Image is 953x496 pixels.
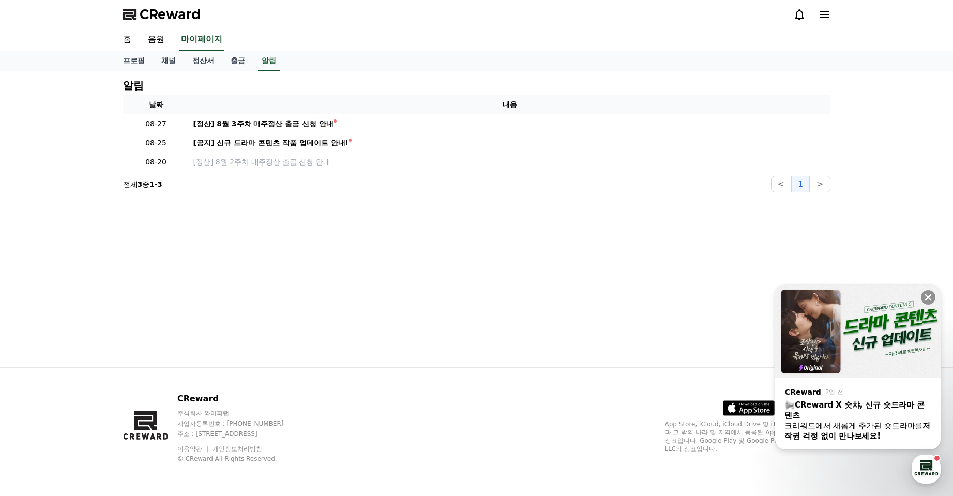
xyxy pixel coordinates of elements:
[193,138,826,148] a: [공지] 신규 드라마 콘텐츠 작품 업데이트 안내!
[123,6,201,23] a: CReward
[157,180,162,188] strong: 3
[771,176,791,192] button: <
[68,328,133,354] a: 대화
[3,328,68,354] a: 홈
[193,138,349,148] div: [공지] 신규 드라마 콘텐츠 작품 업데이트 안내!
[177,445,210,453] a: 이용약관
[177,409,304,417] p: 주식회사 와이피랩
[115,51,153,71] a: 프로필
[138,180,143,188] strong: 3
[177,393,304,405] p: CReward
[193,118,334,129] div: [정산] 8월 3주차 매주정산 출금 신청 안내
[213,445,262,453] a: 개인정보처리방침
[222,51,253,71] a: 출금
[127,157,185,168] p: 08-20
[665,420,830,453] p: App Store, iCloud, iCloud Drive 및 iTunes Store는 미국과 그 밖의 나라 및 지역에서 등록된 Apple Inc.의 서비스 상표입니다. Goo...
[127,118,185,129] p: 08-27
[184,51,222,71] a: 정산서
[791,176,810,192] button: 1
[189,95,830,114] th: 내용
[179,29,224,51] a: 마이페이지
[153,51,184,71] a: 채널
[123,95,189,114] th: 날짜
[160,343,172,352] span: 설정
[123,80,144,91] h4: 알림
[140,29,173,51] a: 음원
[193,118,826,129] a: [정산] 8월 3주차 매주정산 출금 신청 안내
[133,328,199,354] a: 설정
[258,51,280,71] a: 알림
[810,176,830,192] button: >
[177,430,304,438] p: 주소 : [STREET_ADDRESS]
[33,343,39,352] span: 홈
[177,419,304,428] p: 사업자등록번호 : [PHONE_NUMBER]
[140,6,201,23] span: CReward
[123,179,162,189] p: 전체 중 -
[149,180,155,188] strong: 1
[177,455,304,463] p: © CReward All Rights Reserved.
[127,138,185,148] p: 08-25
[115,29,140,51] a: 홈
[193,157,826,168] a: [정산] 8월 2주차 매주정산 출금 신청 안내
[95,344,107,352] span: 대화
